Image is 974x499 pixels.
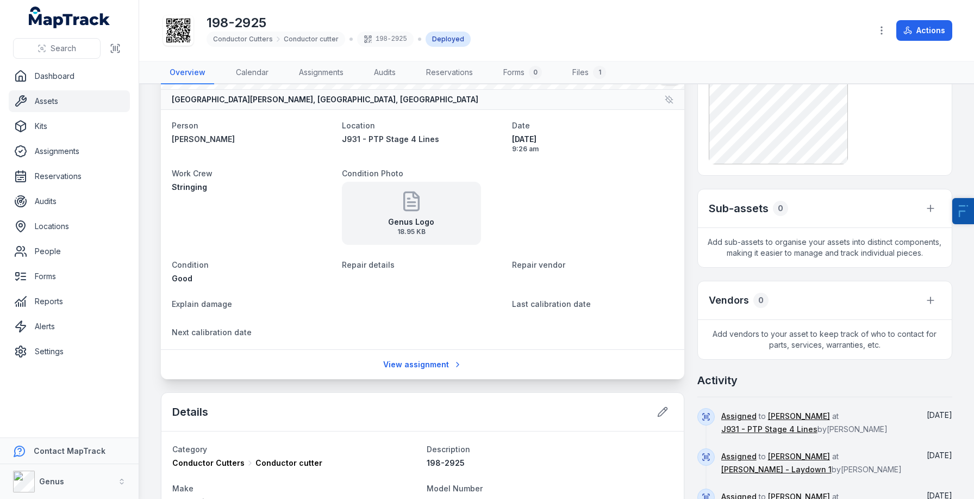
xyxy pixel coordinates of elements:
span: [DATE] [927,410,952,420]
div: 0 [529,66,542,79]
span: Repair details [342,260,395,269]
span: Work Crew [172,169,213,178]
span: Person [172,121,198,130]
a: Reports [9,291,130,312]
a: Reservations [417,61,482,84]
a: Reservations [9,165,130,187]
span: Conductor Cutters [172,458,245,469]
span: Conductor cutter [284,35,339,44]
span: Conductor Cutters [213,35,273,44]
span: Condition [172,260,209,269]
div: 0 [773,201,788,216]
span: Explain damage [172,299,232,309]
span: Category [172,445,207,454]
a: Locations [9,215,130,237]
time: 08/07/2025, 9:26:07 am [512,134,673,153]
span: 9:26 am [512,145,673,153]
h2: Activity [697,373,738,388]
a: J931 - PTP Stage 4 Lines [342,134,503,145]
strong: [GEOGRAPHIC_DATA][PERSON_NAME], [GEOGRAPHIC_DATA], [GEOGRAPHIC_DATA] [172,94,478,105]
strong: Genus Logo [388,217,434,227]
time: 08/07/2025, 9:26:07 am [927,410,952,420]
a: Files1 [564,61,615,84]
a: Dashboard [9,65,130,87]
span: [DATE] [927,451,952,460]
a: Calendar [227,61,277,84]
a: Assets [9,90,130,112]
span: [DATE] [512,134,673,145]
span: J931 - PTP Stage 4 Lines [342,134,439,144]
a: Assignments [9,140,130,162]
a: [PERSON_NAME] [768,451,830,462]
span: Make [172,484,193,493]
div: 1 [593,66,606,79]
span: Repair vendor [512,260,565,269]
span: Good [172,274,192,283]
span: 18.95 KB [388,227,434,236]
a: [PERSON_NAME] [172,134,333,145]
a: Audits [365,61,404,84]
a: [PERSON_NAME] - Laydown 1 [721,464,832,475]
a: Alerts [9,316,130,337]
span: Location [342,121,375,130]
button: Actions [896,20,952,41]
h2: Details [172,404,208,420]
a: Kits [9,115,130,137]
a: Forms0 [495,61,551,84]
span: Stringing [172,182,207,192]
a: View assignment [376,354,469,375]
a: People [9,241,130,262]
div: Deployed [426,32,471,47]
span: Conductor cutter [255,458,322,469]
a: Forms [9,266,130,287]
span: Last calibration date [512,299,591,309]
div: 198-2925 [357,32,414,47]
span: 198-2925 [427,458,465,467]
span: to at by [PERSON_NAME] [721,452,902,474]
a: Assignments [290,61,352,84]
span: Date [512,121,530,130]
a: Assigned [721,411,757,422]
span: Add vendors to your asset to keep track of who to contact for parts, services, warranties, etc. [698,320,952,359]
span: to at by [PERSON_NAME] [721,411,888,434]
h1: 198-2925 [207,14,471,32]
a: [PERSON_NAME] [768,411,830,422]
span: Condition Photo [342,169,403,178]
a: Assigned [721,451,757,462]
h2: Sub-assets [709,201,769,216]
span: Next calibration date [172,328,252,337]
a: Settings [9,341,130,362]
span: Description [427,445,470,454]
div: 0 [753,293,769,308]
a: Audits [9,190,130,212]
a: MapTrack [29,7,110,28]
span: Model Number [427,484,483,493]
button: Search [13,38,101,59]
a: J931 - PTP Stage 4 Lines [721,424,817,435]
span: Search [51,43,76,54]
strong: Contact MapTrack [34,446,105,455]
a: Overview [161,61,214,84]
strong: Genus [39,477,64,486]
span: Add sub-assets to organise your assets into distinct components, making it easier to manage and t... [698,228,952,267]
h3: Vendors [709,293,749,308]
time: 03/07/2025, 11:13:25 am [927,451,952,460]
